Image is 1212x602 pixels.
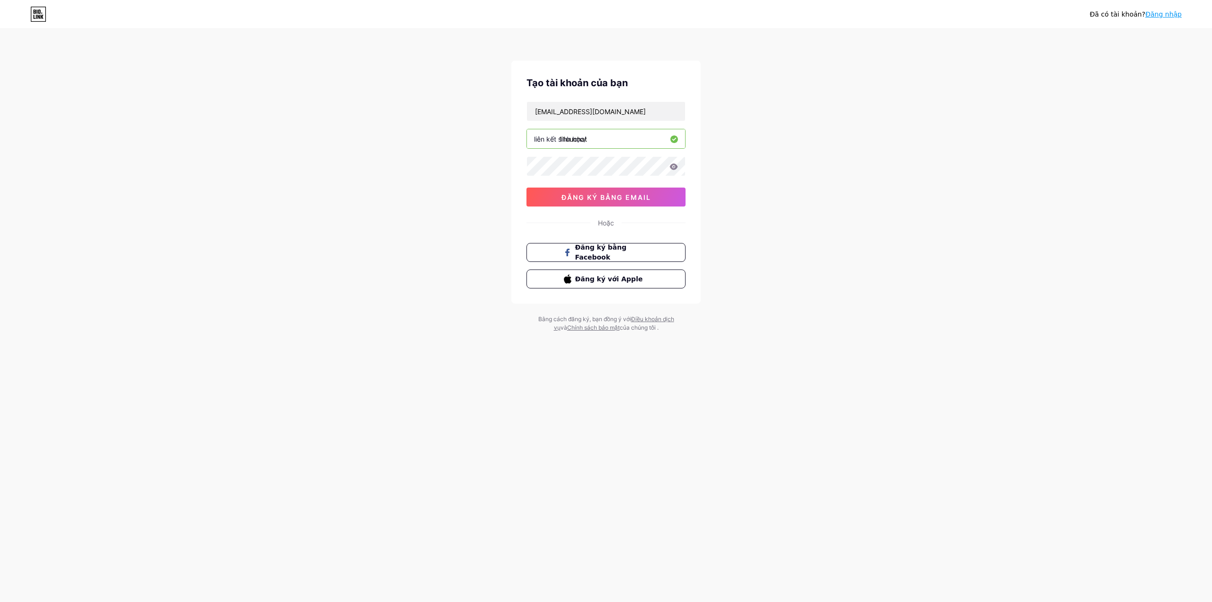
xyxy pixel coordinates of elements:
font: Đã có tài khoản? [1090,10,1145,18]
font: Đăng ký bằng Facebook [575,243,627,261]
font: liên kết sinh học/ [534,135,586,143]
button: Đăng ký với Apple [526,270,686,288]
input: tên người dùng [527,129,685,148]
font: và [561,324,567,331]
font: Tạo tài khoản của bạn [526,77,628,89]
a: Điều khoản dịch vụ [554,315,674,331]
font: đăng ký bằng email [561,193,651,201]
font: Đăng ký với Apple [575,275,643,283]
input: E-mail [527,102,685,121]
button: đăng ký bằng email [526,188,686,207]
font: Bằng cách đăng ký, bạn đồng ý với [538,315,631,323]
button: Đăng ký bằng Facebook [526,243,686,262]
font: Hoặc [598,219,614,227]
a: Chính sách bảo mật [567,324,620,331]
font: của chúng tôi . [620,324,659,331]
a: Đăng nhập [1145,10,1182,18]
